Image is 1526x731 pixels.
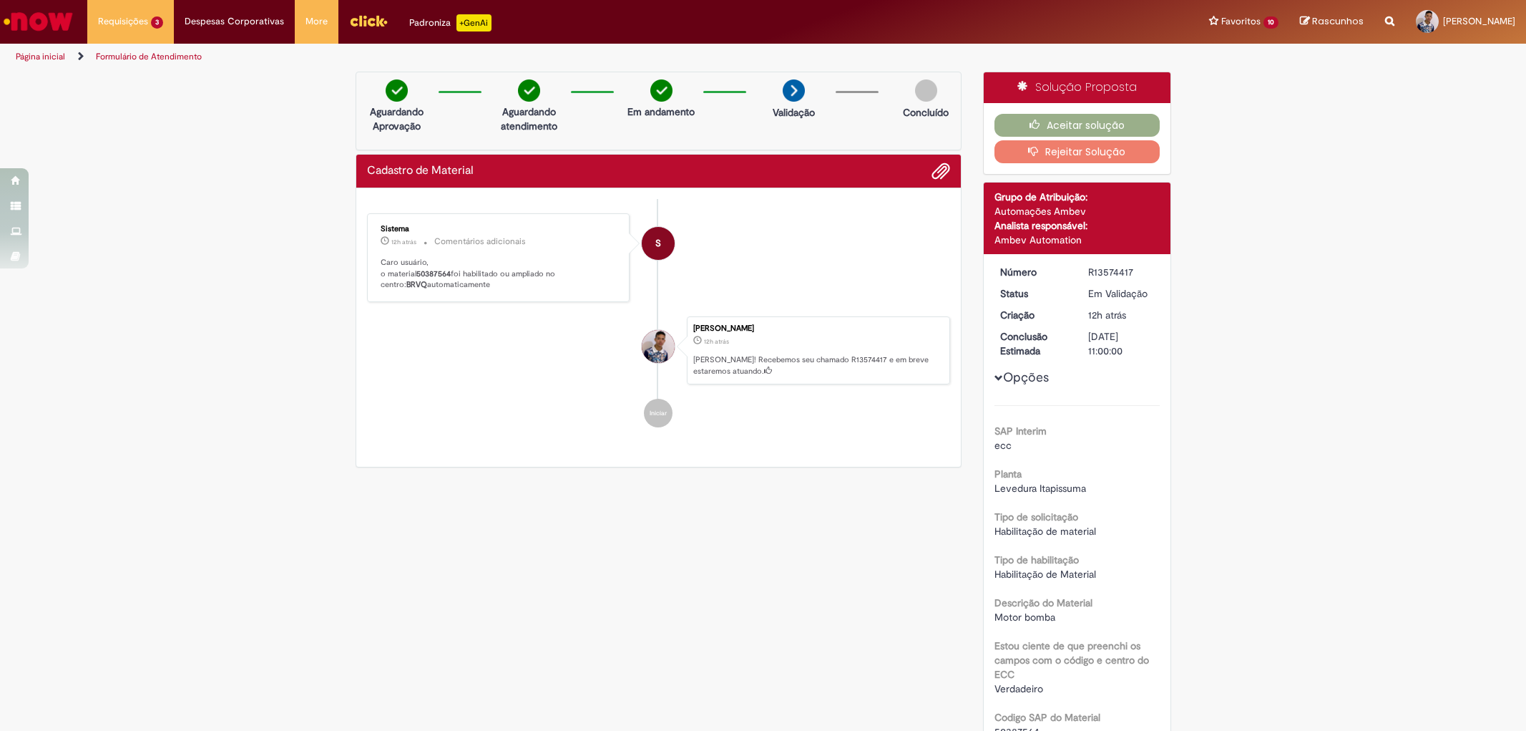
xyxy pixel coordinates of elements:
[1088,309,1126,321] time: 28/09/2025 23:44:19
[994,611,1055,624] span: Motor bomba
[16,51,65,62] a: Página inicial
[693,324,942,333] div: [PERSON_NAME]
[98,14,148,29] span: Requisições
[1,7,75,36] img: ServiceNow
[989,286,1077,301] dt: Status
[994,114,1160,137] button: Aceitar solução
[367,165,474,178] h2: Cadastro de Material Histórico de tíquete
[994,596,1092,609] b: Descrição do Material
[704,337,729,346] time: 28/09/2025 23:44:19
[994,525,1096,538] span: Habilitação de material
[391,238,416,246] span: 12h atrás
[367,316,951,385] li: Luiz Andre Morais De Freitas
[994,468,1022,480] b: Planta
[391,238,416,246] time: 28/09/2025 23:44:59
[1088,329,1155,358] div: [DATE] 11:00:00
[362,105,431,133] p: Aguardando Aprovação
[984,72,1170,103] div: Solução Proposta
[1443,15,1515,27] span: [PERSON_NAME]
[994,233,1160,247] div: Ambev Automation
[1263,16,1278,29] span: 10
[518,79,540,102] img: check-circle-green.png
[994,553,1079,566] b: Tipo de habilitação
[456,14,491,32] p: +GenAi
[783,79,805,102] img: arrow-next.png
[1088,309,1126,321] span: 12h atrás
[994,482,1086,495] span: Levedura Itapissuma
[655,226,661,261] span: S
[650,79,672,102] img: check-circle-green.png
[989,265,1077,279] dt: Número
[96,51,202,62] a: Formulário de Atendimento
[367,199,951,442] ul: Histórico de tíquete
[994,190,1160,204] div: Grupo de Atribuição:
[994,218,1160,233] div: Analista responsável:
[1088,308,1155,322] div: 28/09/2025 23:44:19
[915,79,937,102] img: img-circle-grey.png
[994,140,1160,163] button: Rejeitar Solução
[989,308,1077,322] dt: Criação
[1312,14,1364,28] span: Rascunhos
[416,268,451,279] b: 50387564
[903,105,949,120] p: Concluído
[381,225,619,233] div: Sistema
[381,257,619,291] p: Caro usuário, o material foi habilitado ou ampliado no centro: automaticamente
[994,439,1012,452] span: ecc
[989,329,1077,358] dt: Conclusão Estimada
[994,568,1096,581] span: Habilitação de Material
[994,711,1100,724] b: Codigo SAP do Material
[994,510,1078,523] b: Tipo de solicitação
[1088,286,1155,301] div: Em Validação
[994,682,1043,695] span: Verdadeiro
[994,204,1160,218] div: Automações Ambev
[773,105,815,120] p: Validação
[704,337,729,346] span: 12h atrás
[409,14,491,32] div: Padroniza
[386,79,408,102] img: check-circle-green.png
[994,639,1149,681] b: Estou ciente de que preenchi os campos com o código e centro do ECC
[406,279,427,290] b: BRVQ
[305,14,328,29] span: More
[642,330,675,363] div: Luiz Andre Morais De Freitas
[151,16,163,29] span: 3
[11,44,1007,70] ul: Trilhas de página
[1300,15,1364,29] a: Rascunhos
[994,425,1047,437] b: SAP Interim
[693,354,942,377] p: [PERSON_NAME]! Recebemos seu chamado R13574417 e em breve estaremos atuando.
[1221,14,1261,29] span: Favoritos
[349,10,388,32] img: click_logo_yellow_360x200.png
[434,236,526,248] small: Comentários adicionais
[627,105,695,119] p: Em andamento
[494,105,564,133] p: Aguardando atendimento
[185,14,284,29] span: Despesas Corporativas
[931,162,950,180] button: Adicionar anexos
[1088,265,1155,279] div: R13574417
[642,227,675,260] div: System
